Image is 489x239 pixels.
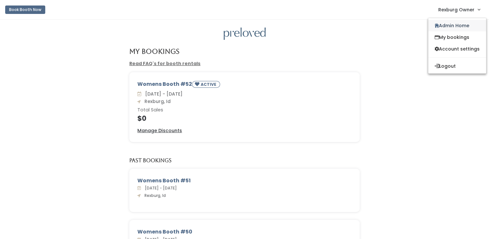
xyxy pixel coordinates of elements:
a: Book Booth Now [5,3,45,17]
a: Rexburg Owner [432,3,486,17]
a: Read FAQ's for booth rentals [129,60,200,67]
button: Logout [428,60,486,72]
span: Rexburg Owner [438,6,474,13]
div: Womens Booth #51 [137,177,352,185]
h4: My Bookings [129,48,179,55]
img: preloved logo [224,28,266,40]
h6: Total Sales [137,108,352,113]
h5: Past Bookings [129,158,172,164]
div: Womens Booth #52 [137,80,352,90]
a: Account settings [428,43,486,55]
button: Book Booth Now [5,6,45,14]
span: Rexburg, Id [142,98,171,105]
span: [DATE] - [DATE] [143,91,183,97]
a: Admin Home [428,20,486,31]
div: Womens Booth #50 [137,228,352,236]
a: Manage Discounts [137,127,182,134]
span: Rexburg, Id [142,193,166,198]
h4: $0 [137,115,352,122]
a: My bookings [428,31,486,43]
small: ACTIVE [201,82,218,87]
span: [DATE] - [DATE] [142,185,177,191]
